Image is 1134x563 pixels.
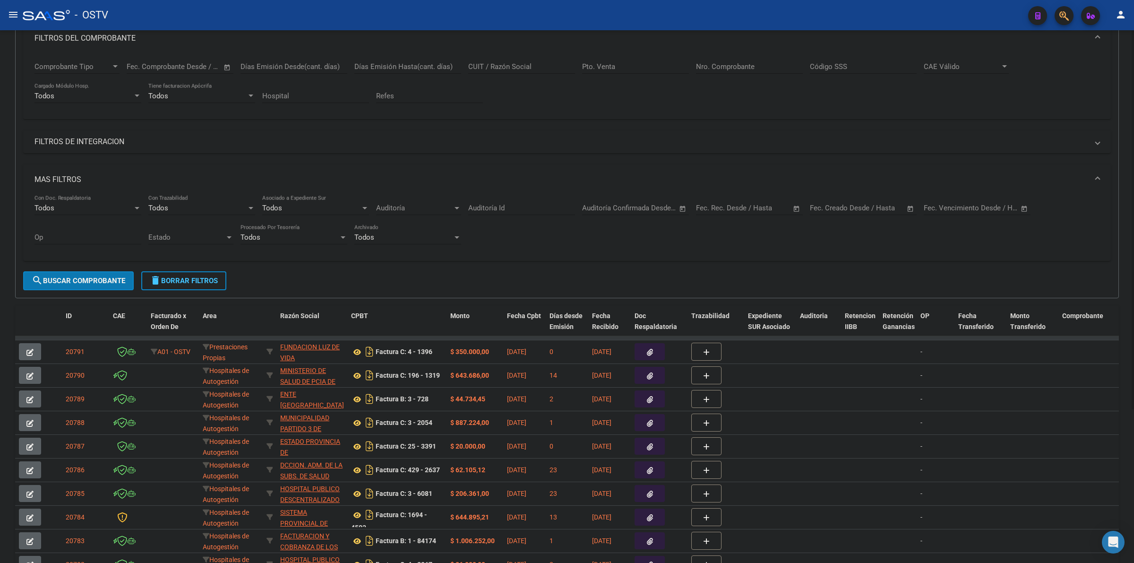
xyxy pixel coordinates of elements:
[354,233,374,242] span: Todos
[954,306,1006,347] datatable-header-cell: Fecha Transferido
[203,438,249,456] span: Hospitales de Autogestión
[151,312,186,330] span: Facturado x Orden De
[507,513,526,521] span: [DATE]
[34,204,54,212] span: Todos
[203,461,249,480] span: Hospitales de Autogestión
[66,348,85,355] span: 20791
[280,367,335,396] span: MINISTERIO DE SALUD DE PCIA DE BSAS
[588,306,631,347] datatable-header-cell: Fecha Recibido
[592,490,611,497] span: [DATE]
[66,537,85,545] span: 20783
[147,306,199,347] datatable-header-cell: Facturado x Orden De
[376,419,432,427] strong: Factura C: 3 - 2054
[450,537,495,545] strong: $ 1.006.252,00
[450,372,489,379] strong: $ 643.686,00
[203,367,249,385] span: Hospitales de Autogestión
[363,507,376,522] i: Descargar documento
[363,391,376,407] i: Descargar documento
[920,513,922,521] span: -
[924,62,1000,71] span: CAE Válido
[280,390,344,420] span: ENTE [GEOGRAPHIC_DATA][PERSON_NAME]
[550,419,553,426] span: 1
[920,466,922,474] span: -
[23,23,1111,53] mat-expansion-panel-header: FILTROS DEL COMPROBANTE
[280,485,340,514] span: HOSPITAL PUBLICO DESCENTRALIZADO [PERSON_NAME]
[148,233,225,242] span: Estado
[1062,312,1103,320] span: Comprobante
[376,348,432,356] strong: Factura C: 4 - 1396
[66,490,85,497] span: 20785
[363,415,376,430] i: Descargar documento
[550,312,583,330] span: Días desde Emisión
[280,531,344,551] div: 30715497456
[917,306,954,347] datatable-header-cell: OP
[113,312,125,320] span: CAE
[503,306,546,347] datatable-header-cell: Fecha Cpbt
[800,312,828,320] span: Auditoria
[66,419,85,426] span: 20788
[166,62,212,71] input: End date
[507,466,526,474] span: [DATE]
[1115,9,1126,20] mat-icon: person
[32,277,125,285] span: Buscar Comprobante
[744,306,796,347] datatable-header-cell: Expediente SUR Asociado
[550,537,553,545] span: 1
[23,130,1111,153] mat-expansion-panel-header: FILTROS DE INTEGRACION
[34,92,54,100] span: Todos
[376,537,436,545] strong: Factura B: 1 - 84174
[963,204,1009,212] input: End date
[507,395,526,403] span: [DATE]
[66,466,85,474] span: 20786
[450,419,489,426] strong: $ 887.224,00
[920,312,929,320] span: OP
[883,312,915,330] span: Retención Ganancias
[199,306,263,347] datatable-header-cell: Area
[141,271,226,290] button: Borrar Filtros
[450,466,485,474] strong: $ 62.105,12
[635,312,677,330] span: Doc Respaldatoria
[280,343,340,362] span: FUNDACION LUZ DE VIDA
[66,395,85,403] span: 20789
[280,461,343,491] span: DCCION. ADM. DE LA SUBS. DE SALUD PCIA. DE NEUQUEN
[592,395,611,403] span: [DATE]
[507,348,526,355] span: [DATE]
[841,306,879,347] datatable-header-cell: Retencion IIBB
[507,442,526,450] span: [DATE]
[546,306,588,347] datatable-header-cell: Días desde Emisión
[550,490,557,497] span: 23
[276,306,347,347] datatable-header-cell: Razón Social
[203,312,217,320] span: Area
[879,306,917,347] datatable-header-cell: Retención Ganancias
[447,306,503,347] datatable-header-cell: Monto
[23,271,134,290] button: Buscar Comprobante
[66,372,85,379] span: 20790
[280,484,344,503] div: 30709490571
[280,312,319,320] span: Razón Social
[34,62,111,71] span: Comprobante Tipo
[920,537,922,545] span: -
[687,306,744,347] datatable-header-cell: Trazabilidad
[920,348,922,355] span: -
[376,396,429,403] strong: Factura B: 3 - 728
[222,62,233,73] button: Open calendar
[507,490,526,497] span: [DATE]
[550,442,553,450] span: 0
[363,533,376,548] i: Descargar documento
[791,203,802,214] button: Open calendar
[810,204,841,212] input: Start date
[241,233,260,242] span: Todos
[920,490,922,497] span: -
[450,513,489,521] strong: $ 644.895,21
[34,33,1088,43] mat-panel-title: FILTROS DEL COMPROBANTE
[363,486,376,501] i: Descargar documento
[280,507,344,527] div: 30691822849
[363,439,376,454] i: Descargar documento
[203,390,249,409] span: Hospitales de Autogestión
[376,372,440,380] strong: Factura C: 196 - 1319
[1102,531,1125,554] div: Open Intercom Messenger
[23,195,1111,261] div: MAS FILTROS
[450,490,489,497] strong: $ 206.361,00
[550,348,553,355] span: 0
[109,306,147,347] datatable-header-cell: CAE
[920,419,922,426] span: -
